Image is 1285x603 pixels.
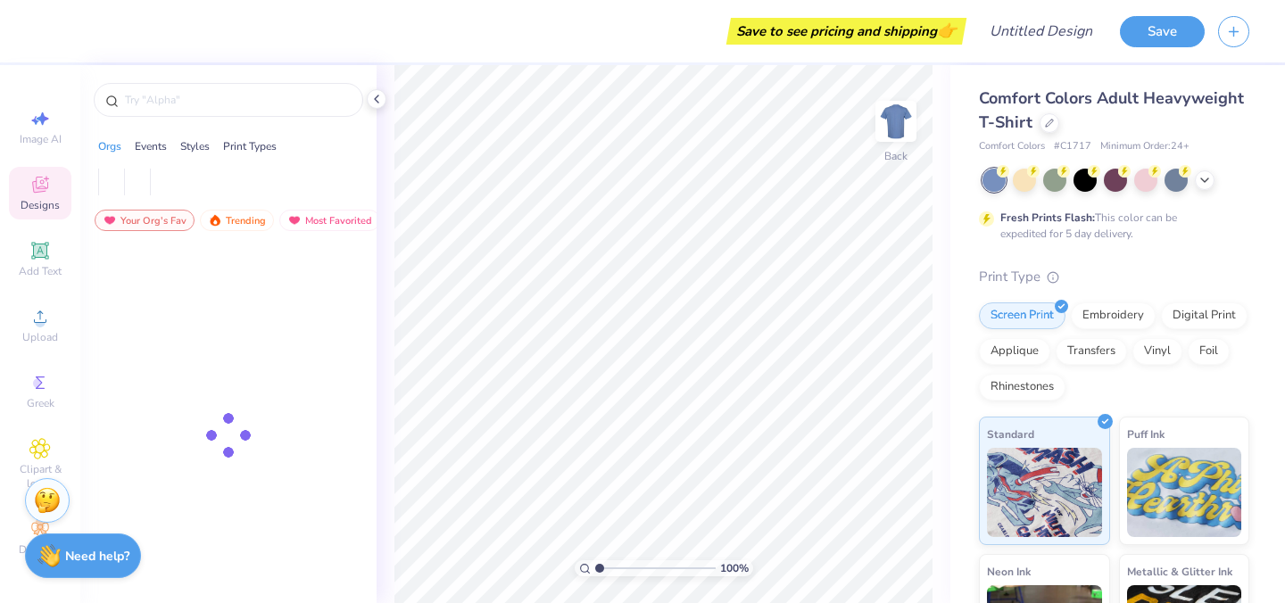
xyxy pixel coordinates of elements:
[1161,302,1248,329] div: Digital Print
[279,210,380,231] div: Most Favorited
[937,20,957,41] span: 👉
[180,138,210,154] div: Styles
[1132,338,1182,365] div: Vinyl
[979,374,1065,401] div: Rhinestones
[878,103,914,139] img: Back
[21,198,60,212] span: Designs
[979,338,1050,365] div: Applique
[1120,16,1205,47] button: Save
[103,214,117,227] img: most_fav.gif
[1000,210,1220,242] div: This color can be expedited for 5 day delivery.
[987,448,1102,537] img: Standard
[287,214,302,227] img: most_fav.gif
[987,425,1034,443] span: Standard
[1071,302,1156,329] div: Embroidery
[27,396,54,410] span: Greek
[95,210,195,231] div: Your Org's Fav
[200,210,274,231] div: Trending
[720,560,749,576] span: 100 %
[9,462,71,491] span: Clipart & logos
[1127,425,1165,443] span: Puff Ink
[223,138,277,154] div: Print Types
[1127,448,1242,537] img: Puff Ink
[19,264,62,278] span: Add Text
[979,302,1065,329] div: Screen Print
[208,214,222,227] img: trending.gif
[123,91,352,109] input: Try "Alpha"
[65,548,129,565] strong: Need help?
[1100,139,1190,154] span: Minimum Order: 24 +
[979,87,1244,133] span: Comfort Colors Adult Heavyweight T-Shirt
[1054,139,1091,154] span: # C1717
[979,139,1045,154] span: Comfort Colors
[1188,338,1230,365] div: Foil
[20,132,62,146] span: Image AI
[1127,562,1232,581] span: Metallic & Glitter Ink
[987,562,1031,581] span: Neon Ink
[1000,211,1095,225] strong: Fresh Prints Flash:
[1056,338,1127,365] div: Transfers
[979,267,1249,287] div: Print Type
[731,18,962,45] div: Save to see pricing and shipping
[19,542,62,557] span: Decorate
[22,330,58,344] span: Upload
[98,138,121,154] div: Orgs
[884,148,908,164] div: Back
[975,13,1107,49] input: Untitled Design
[135,138,167,154] div: Events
